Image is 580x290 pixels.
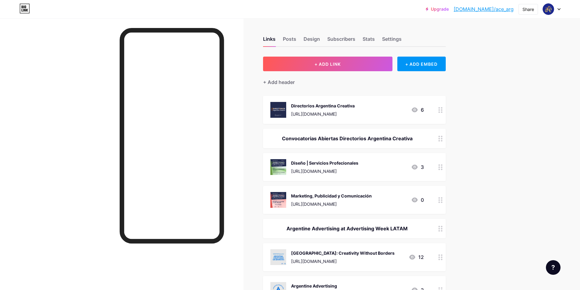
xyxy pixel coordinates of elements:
[327,35,355,46] div: Subscribers
[304,35,320,46] div: Design
[543,3,554,15] img: ace_arg
[291,168,358,174] div: [URL][DOMAIN_NAME]
[270,135,424,142] div: Convocatorias Abiertas Directorios Argentina Creativa
[270,102,286,118] img: Directorios Argentina Creativa
[263,57,392,71] button: + ADD LINK
[270,159,286,175] img: Diseño | Servicios Profecionales
[263,79,295,86] div: + Add header
[426,7,449,12] a: Upgrade
[363,35,375,46] div: Stats
[291,103,355,109] div: Directorios Argentina Creativa
[291,250,395,256] div: [GEOGRAPHIC_DATA]: Creativity Without Borders
[411,163,424,171] div: 3
[263,35,276,46] div: Links
[270,249,286,265] img: Argentina: Creativity Without Borders
[397,57,446,71] div: + ADD EMBED
[291,160,358,166] div: Diseño | Servicios Profecionales
[454,5,514,13] a: [DOMAIN_NAME]/ace_arg
[291,258,395,264] div: [URL][DOMAIN_NAME]
[315,61,341,67] span: + ADD LINK
[291,201,372,207] div: [URL][DOMAIN_NAME]
[283,35,296,46] div: Posts
[522,6,534,12] div: Share
[291,111,355,117] div: [URL][DOMAIN_NAME]
[270,192,286,208] img: Marketing, Publicidad y Comunicación
[409,253,424,261] div: 12
[291,283,337,289] div: Argentine Advertising
[270,225,424,232] div: Argentine Advertising at Advertising Week LATAM
[382,35,402,46] div: Settings
[291,193,372,199] div: Marketing, Publicidad y Comunicación
[411,196,424,204] div: 0
[411,106,424,114] div: 6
